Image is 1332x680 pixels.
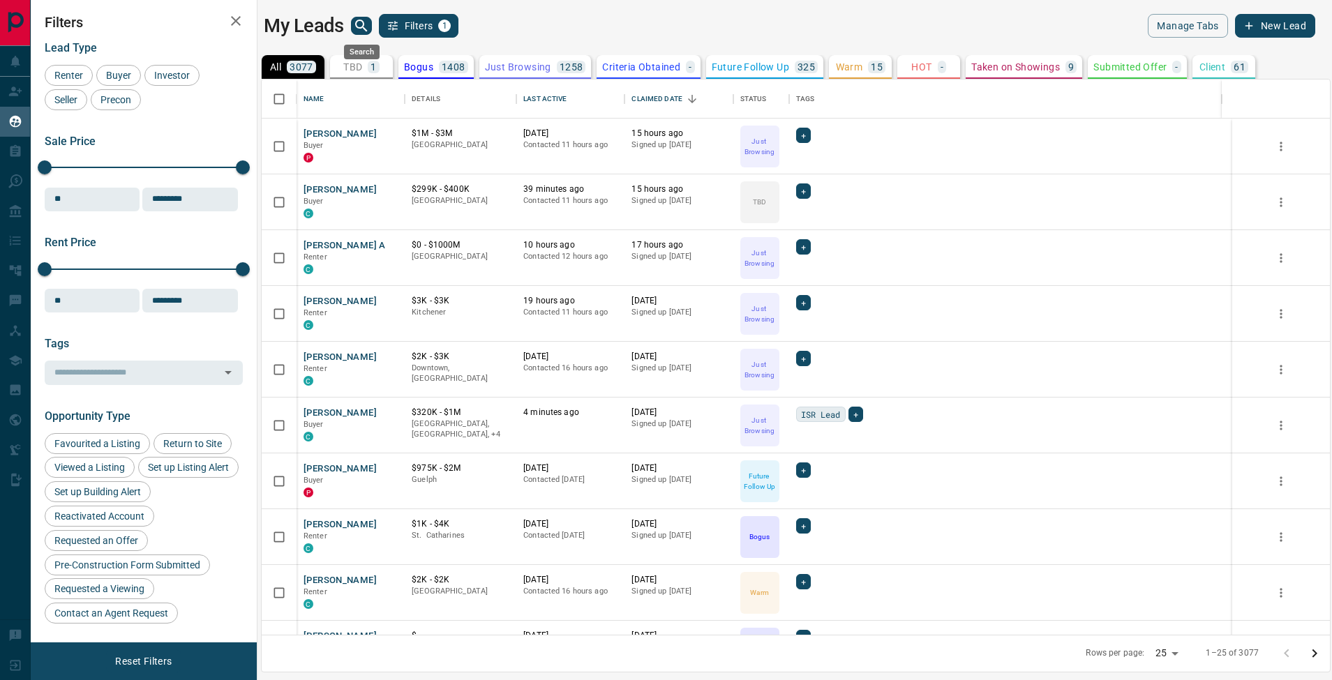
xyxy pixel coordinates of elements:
[712,62,789,72] p: Future Follow Up
[631,239,726,251] p: 17 hours ago
[304,320,313,330] div: condos.ca
[304,364,327,373] span: Renter
[848,407,863,422] div: +
[631,183,726,195] p: 15 hours ago
[796,80,815,119] div: Tags
[442,62,465,72] p: 1408
[304,376,313,386] div: condos.ca
[631,80,682,119] div: Claimed Date
[412,239,509,251] p: $0 - $1000M
[742,303,778,324] p: Just Browsing
[45,578,154,599] div: Requested a Viewing
[45,41,97,54] span: Lead Type
[412,251,509,262] p: [GEOGRAPHIC_DATA]
[270,62,281,72] p: All
[516,80,624,119] div: Last Active
[682,89,702,109] button: Sort
[941,62,943,72] p: -
[1271,192,1292,213] button: more
[523,251,618,262] p: Contacted 12 hours ago
[304,531,327,541] span: Renter
[801,575,806,589] span: +
[523,351,618,363] p: [DATE]
[412,351,509,363] p: $2K - $3K
[412,518,509,530] p: $1K - $4K
[412,586,509,597] p: [GEOGRAPHIC_DATA]
[45,603,178,624] div: Contact an Agent Request
[798,62,815,72] p: 325
[138,457,239,478] div: Set up Listing Alert
[45,236,96,249] span: Rent Price
[304,587,327,596] span: Renter
[631,407,726,418] p: [DATE]
[45,89,87,110] div: Seller
[91,89,141,110] div: Precon
[733,80,789,119] div: Status
[290,62,313,72] p: 3077
[50,94,82,105] span: Seller
[45,135,96,148] span: Sale Price
[624,80,733,119] div: Claimed Date
[412,418,509,440] p: North York, West End, Midtown | Central, Toronto
[412,407,509,418] p: $320K - $1M
[50,511,149,522] span: Reactivated Account
[304,252,327,262] span: Renter
[631,474,726,485] p: Signed up [DATE]
[304,197,324,206] span: Buyer
[158,438,227,449] span: Return to Site
[523,128,618,139] p: [DATE]
[742,415,778,436] p: Just Browsing
[344,45,380,59] div: Search
[523,295,618,307] p: 19 hours ago
[1235,14,1315,38] button: New Lead
[631,586,726,597] p: Signed up [DATE]
[45,433,150,454] div: Favourited a Listing
[45,457,135,478] div: Viewed a Listing
[631,518,726,530] p: [DATE]
[801,519,806,533] span: +
[801,407,841,421] span: ISR Lead
[631,195,726,206] p: Signed up [DATE]
[801,128,806,142] span: +
[304,128,377,141] button: [PERSON_NAME]
[304,153,313,163] div: property.ca
[304,351,377,364] button: [PERSON_NAME]
[1271,303,1292,324] button: more
[836,62,863,72] p: Warm
[304,239,386,252] button: [PERSON_NAME] A
[304,183,377,197] button: [PERSON_NAME]
[631,295,726,307] p: [DATE]
[796,351,811,366] div: +
[1271,582,1292,603] button: more
[412,630,509,642] p: $---
[412,128,509,139] p: $1M - $3M
[50,438,145,449] span: Favourited a Listing
[796,630,811,645] div: +
[404,62,433,72] p: Bogus
[45,14,243,31] h2: Filters
[297,80,405,119] div: Name
[631,128,726,139] p: 15 hours ago
[631,251,726,262] p: Signed up [DATE]
[871,62,883,72] p: 15
[412,474,509,485] p: Guelph
[1271,415,1292,436] button: more
[796,518,811,534] div: +
[1234,62,1245,72] p: 61
[412,80,440,119] div: Details
[304,407,377,420] button: [PERSON_NAME]
[742,136,778,157] p: Just Browsing
[50,486,146,497] span: Set up Building Alert
[523,80,567,119] div: Last Active
[45,409,130,423] span: Opportunity Type
[304,488,313,497] div: property.ca
[742,248,778,269] p: Just Browsing
[631,363,726,374] p: Signed up [DATE]
[304,295,377,308] button: [PERSON_NAME]
[631,462,726,474] p: [DATE]
[485,62,551,72] p: Just Browsing
[304,599,313,609] div: condos.ca
[304,308,327,317] span: Renter
[154,433,232,454] div: Return to Site
[45,481,151,502] div: Set up Building Alert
